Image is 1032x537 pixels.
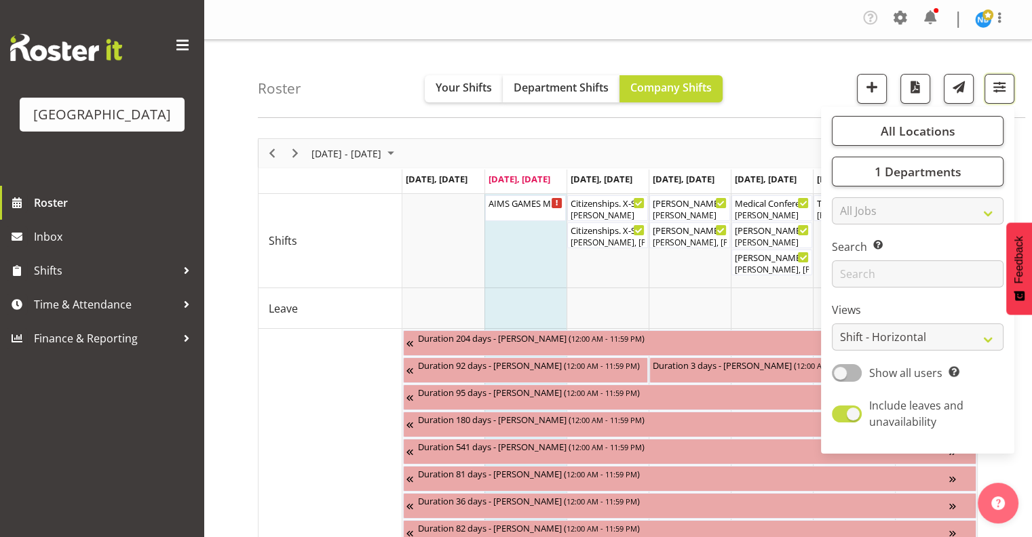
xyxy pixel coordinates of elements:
span: 12:00 AM - 11:59 PM [567,387,637,398]
span: 12:00 AM - 11:59 PM [571,414,642,425]
span: [DATE], [DATE] [817,173,879,185]
span: 12:00 AM - 11:59 PM [567,469,637,479]
div: Citizenships. X-Space. FOHM ( ) [571,196,645,210]
span: 12:00 AM - 11:59 PM [571,333,642,344]
span: Shifts [269,233,297,249]
button: Department Shifts [503,75,619,102]
div: Shifts"s event - AIMS GAMES Movie Night (backup venue) Cargo Shed Begin From Tuesday, September 2... [485,195,566,221]
div: [PERSON_NAME] Bloody [PERSON_NAME] FOHM shift ( ) [653,196,727,210]
div: [PERSON_NAME] Bloody [PERSON_NAME] FOHM shift ( ) [735,223,809,237]
div: AIMS GAMES Movie Night (backup venue) Cargo Shed ( ) [489,196,562,210]
div: Citizenships. X-Space ( ) [571,223,645,237]
span: Department Shifts [514,80,609,95]
input: Search [832,260,1004,287]
span: Company Shifts [630,80,712,95]
span: [DATE], [DATE] [735,173,797,185]
div: Shifts"s event - Kevin Bloody Wilson FOHM shift Begin From Friday, September 5, 2025 at 6:00:00 P... [731,222,812,248]
div: Duration 3 days - [PERSON_NAME] ( ) [653,358,973,372]
div: [PERSON_NAME], [PERSON_NAME], [PERSON_NAME], [PERSON_NAME], [PERSON_NAME], [PERSON_NAME] [653,237,727,249]
span: Inbox [34,226,197,247]
span: Include leaves and unavailability [869,398,963,429]
div: [PERSON_NAME] [571,210,645,222]
button: Download a PDF of the roster according to the set date range. [900,74,930,104]
div: Shifts"s event - Kevin Bloody Wilson Begin From Friday, September 5, 2025 at 6:30:00 PM GMT+12:00... [731,250,812,275]
div: Duration 92 days - [PERSON_NAME] ( ) [418,358,645,372]
div: Unavailability"s event - Duration 95 days - Ciska Vogelzang Begin From Wednesday, June 11, 2025 a... [403,384,976,410]
div: Previous [261,139,284,167]
button: Previous [263,145,282,162]
button: Send a list of all shifts for the selected filtered period to all rostered employees. [944,74,974,104]
img: help-xxl-2.png [991,496,1005,510]
div: [PERSON_NAME] [735,237,809,249]
div: Unavailability"s event - Duration 81 days - Grace Cavell Begin From Thursday, July 17, 2025 at 12... [403,466,976,492]
button: Add a new shift [857,74,887,104]
label: Views [832,302,1004,318]
button: 1 Departments [832,157,1004,186]
div: [PERSON_NAME] Bloody [PERSON_NAME] ( ) [653,223,727,237]
span: [DATE], [DATE] [571,173,632,185]
span: All Locations [880,123,955,139]
div: [PERSON_NAME] [735,210,809,222]
div: Duration 81 days - [PERSON_NAME] ( ) [418,466,949,480]
div: Duration 36 days - [PERSON_NAME] ( ) [418,494,949,507]
div: Unavailability"s event - Duration 541 days - Thomas Bohanna Begin From Tuesday, July 8, 2025 at 1... [403,439,976,464]
span: Time & Attendance [34,294,176,315]
div: Medical Conference ( ) [735,196,809,210]
div: [PERSON_NAME] Bloody [PERSON_NAME] ( ) [735,250,809,264]
button: Next [286,145,305,162]
span: [DATE], [DATE] [406,173,467,185]
div: [PERSON_NAME], [PERSON_NAME], [PERSON_NAME], [PERSON_NAME], [PERSON_NAME], [PERSON_NAME] [735,264,809,276]
div: Unavailability"s event - Duration 36 days - Caro Richards Begin From Sunday, August 10, 2025 at 1... [403,493,976,519]
span: 12:00 AM - 11:59 PM [571,441,642,452]
span: [DATE] - [DATE] [310,145,383,162]
div: Shifts"s event - The Orange Box Begin From Saturday, September 6, 2025 at 7:00:00 AM GMT+12:00 En... [814,195,894,221]
div: Next [284,139,307,167]
div: Unavailability"s event - Duration 92 days - Heather Powell Begin From Tuesday, June 3, 2025 at 12... [403,357,648,383]
h4: Roster [258,81,301,96]
div: [PERSON_NAME] [653,210,727,222]
td: Leave resource [259,288,402,329]
span: [DATE], [DATE] [489,173,550,185]
div: Unavailability"s event - Duration 180 days - Katrina Luca Begin From Friday, July 4, 2025 at 12:0... [403,412,976,437]
div: [PERSON_NAME], [PERSON_NAME], [PERSON_NAME] [571,237,645,249]
div: Duration 180 days - [PERSON_NAME] ( ) [418,412,949,426]
td: Shifts resource [259,194,402,288]
span: Roster [34,193,197,213]
span: [DATE], [DATE] [653,173,714,185]
span: 1 Departments [874,163,961,180]
img: nicoel-boschman11219.jpg [975,12,991,28]
span: Show all users [869,365,942,380]
span: Feedback [1013,236,1025,283]
div: Duration 95 days - [PERSON_NAME] ( ) [418,385,949,399]
span: Your Shifts [436,80,492,95]
button: Feedback - Show survey [1006,222,1032,315]
button: September 01 - 07, 2025 [309,145,400,162]
label: Search [832,239,1004,255]
div: Duration 541 days - [PERSON_NAME] ( ) [418,439,949,453]
div: Shifts"s event - Kevin Bloody Wilson Begin From Thursday, September 4, 2025 at 6:30:00 PM GMT+12:... [649,222,730,248]
span: Leave [269,300,298,317]
div: Shifts"s event - Kevin Bloody Wilson FOHM shift Begin From Thursday, September 4, 2025 at 6:00:00... [649,195,730,221]
button: Company Shifts [619,75,723,102]
span: Shifts [34,260,176,281]
div: Shifts"s event - Medical Conference Begin From Friday, September 5, 2025 at 8:00:00 AM GMT+12:00 ... [731,195,812,221]
div: Unavailability"s event - Duration 3 days - Beana Badenhorst Begin From Thursday, September 4, 202... [649,357,976,383]
div: Duration 204 days - [PERSON_NAME] ( ) [418,331,949,344]
button: Filter Shifts [985,74,1014,104]
div: Duration 82 days - [PERSON_NAME] ( ) [418,521,949,534]
button: All Locations [832,116,1004,146]
img: Rosterit website logo [10,34,122,61]
div: Shifts"s event - Citizenships. X-Space. FOHM Begin From Wednesday, September 3, 2025 at 8:30:00 A... [567,195,648,221]
div: [GEOGRAPHIC_DATA] [33,104,171,125]
div: Unavailability"s event - Duration 204 days - Fiona Macnab Begin From Monday, March 10, 2025 at 12... [403,330,976,356]
span: 12:00 AM - 11:59 PM [797,360,867,371]
button: Your Shifts [425,75,503,102]
span: Finance & Reporting [34,328,176,349]
span: 12:00 AM - 11:59 PM [567,360,637,371]
span: 12:00 AM - 11:59 PM [567,523,637,534]
div: Shifts"s event - Citizenships. X-Space Begin From Wednesday, September 3, 2025 at 9:30:00 AM GMT+... [567,222,648,248]
span: 12:00 AM - 11:59 PM [567,496,637,506]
